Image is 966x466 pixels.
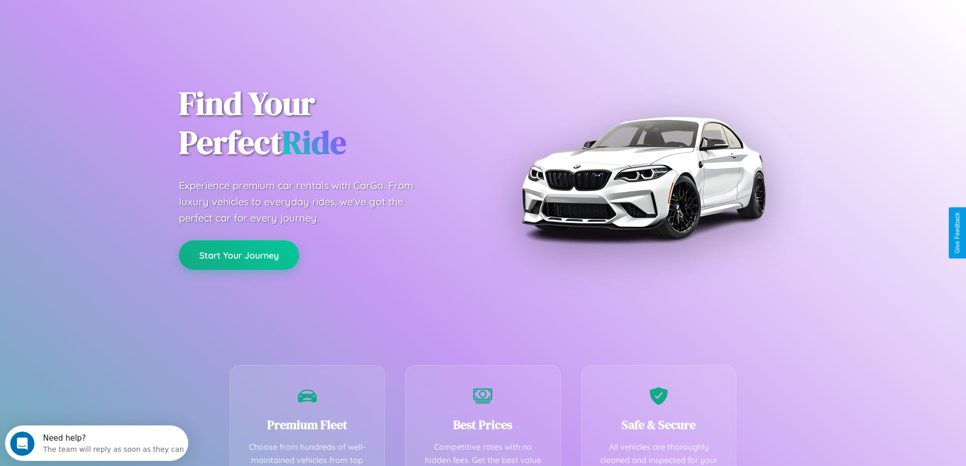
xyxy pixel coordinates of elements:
h1: Find Your Perfect [179,84,468,162]
iframe: Intercom live chat discovery launcher [5,425,188,461]
div: Need help? [38,9,179,17]
div: Open Intercom Messenger [4,4,189,32]
h3: Premium Fleet [245,416,370,433]
h3: Best Prices [421,416,545,433]
div: Give Feedback [954,212,961,254]
h3: Safe & Secure [597,416,721,433]
p: Experience premium car rentals with CarGo. From luxury vehicles to everyday rides, we've got the ... [179,177,433,226]
button: Start Your Journey [179,240,299,270]
span: Ride [282,120,346,164]
div: The team will reply as soon as they can [38,17,179,27]
iframe: Intercom live chat [10,432,34,456]
img: Premium BMW car rental vehicle [516,51,770,304]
